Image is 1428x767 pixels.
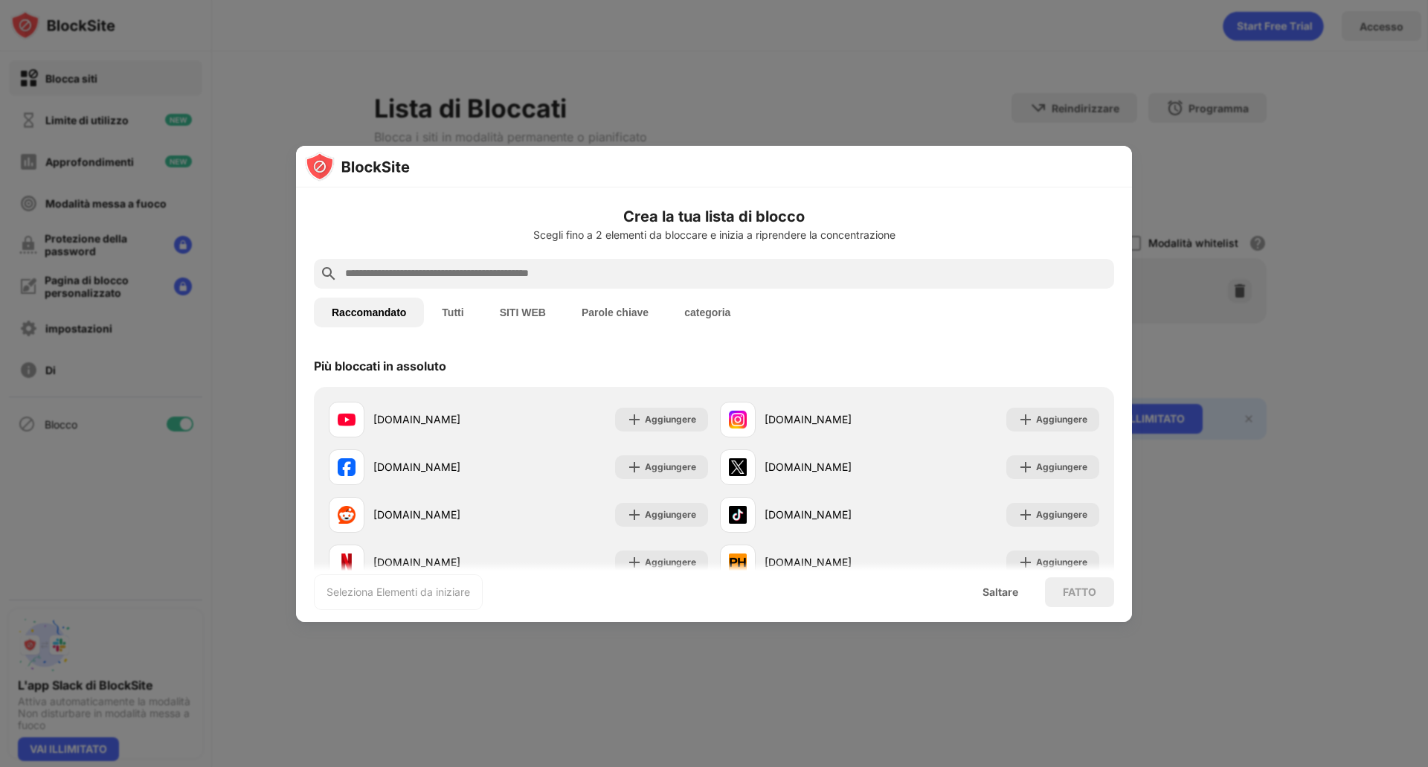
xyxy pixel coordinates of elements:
button: Tutti [424,298,481,327]
font: [DOMAIN_NAME] [765,460,852,473]
font: [DOMAIN_NAME] [373,508,460,521]
img: favicons [338,506,356,524]
font: Aggiungere [1036,556,1087,568]
font: Aggiungere [1036,461,1087,472]
button: Parole chiave [564,298,666,327]
img: favicons [338,553,356,571]
img: favicons [729,458,747,476]
img: favicons [729,506,747,524]
font: FATTO [1063,585,1096,598]
font: Aggiungere [645,509,696,520]
font: Crea la tua lista di blocco [623,208,805,225]
img: favicons [729,411,747,429]
font: Aggiungere [645,414,696,425]
font: Raccomandato [332,307,406,318]
font: Parole chiave [582,307,649,318]
font: [DOMAIN_NAME] [765,508,852,521]
button: SITI WEB [482,298,564,327]
img: favicons [338,411,356,429]
img: favicons [729,553,747,571]
font: [DOMAIN_NAME] [765,556,852,568]
font: Aggiungere [645,556,696,568]
font: SITI WEB [500,307,546,318]
img: search.svg [320,265,338,283]
font: categoria [684,307,730,318]
button: Raccomandato [314,298,424,327]
font: Aggiungere [1036,414,1087,425]
button: categoria [666,298,748,327]
font: Saltare [982,585,1018,598]
font: Più bloccati in assoluto [314,359,446,373]
img: favicons [338,458,356,476]
font: [DOMAIN_NAME] [765,413,852,426]
img: logo-blocksite.svg [305,152,410,182]
font: Seleziona Elementi da iniziare [327,585,470,598]
font: [DOMAIN_NAME] [373,460,460,473]
font: Scegli fino a 2 elementi da bloccare e inizia a riprendere la concentrazione [533,228,895,241]
font: [DOMAIN_NAME] [373,413,460,426]
font: Aggiungere [1036,509,1087,520]
font: Aggiungere [645,461,696,472]
font: [DOMAIN_NAME] [373,556,460,568]
font: Tutti [442,307,463,318]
